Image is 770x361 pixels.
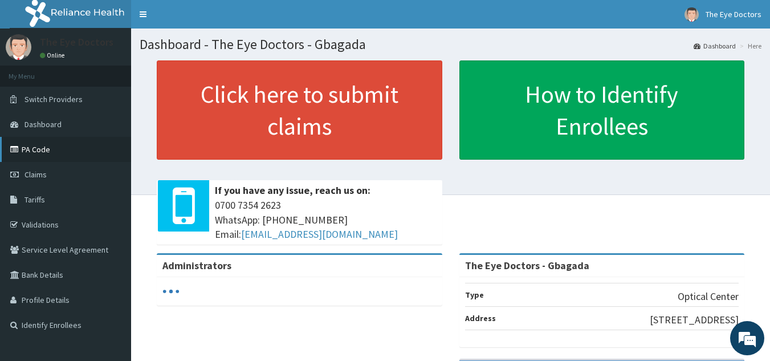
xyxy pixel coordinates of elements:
[706,9,761,19] span: The Eye Doctors
[465,290,484,300] b: Type
[6,34,31,60] img: User Image
[25,119,62,129] span: Dashboard
[650,313,739,327] p: [STREET_ADDRESS]
[157,60,442,160] a: Click here to submit claims
[459,60,745,160] a: How to Identify Enrollees
[465,313,496,323] b: Address
[737,41,761,51] li: Here
[25,94,83,104] span: Switch Providers
[685,7,699,22] img: User Image
[241,228,398,241] a: [EMAIL_ADDRESS][DOMAIN_NAME]
[40,51,67,59] a: Online
[465,259,589,272] strong: The Eye Doctors - Gbagada
[694,41,736,51] a: Dashboard
[25,169,47,180] span: Claims
[162,283,180,300] svg: audio-loading
[162,259,231,272] b: Administrators
[215,198,437,242] span: 0700 7354 2623 WhatsApp: [PHONE_NUMBER] Email:
[25,194,45,205] span: Tariffs
[215,184,370,197] b: If you have any issue, reach us on:
[140,37,761,52] h1: Dashboard - The Eye Doctors - Gbagada
[678,289,739,304] p: Optical Center
[40,37,113,47] p: The Eye Doctors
